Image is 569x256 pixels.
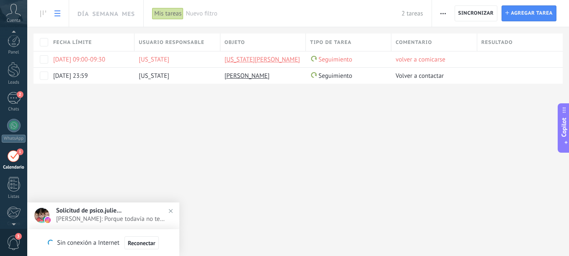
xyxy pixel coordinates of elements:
[560,118,568,137] span: Copilot
[139,56,169,64] span: [US_STATE]
[134,68,216,84] div: Virginia
[2,80,26,85] div: Leads
[186,10,401,18] span: Nuevo filtro
[27,202,179,229] a: Solicitud de psico.julietacurti[PERSON_NAME]: Porque todavía no tengo obra social
[437,5,449,21] button: Más
[2,135,26,143] div: WhatsApp
[225,72,270,80] a: [PERSON_NAME]
[124,236,159,250] button: Reconectar
[15,233,22,240] span: 3
[36,5,50,22] a: To-do line
[481,38,513,46] span: Resultado
[165,205,177,217] img: close_notification.svg
[401,10,423,18] span: 2 tareas
[48,236,158,250] div: Sin conexión a Internet
[2,107,26,112] div: Chats
[458,11,494,16] span: Sincronizar
[17,91,23,98] span: 2
[396,56,445,64] span: volver a comicarse
[2,50,26,55] div: Panel
[318,72,352,80] span: Seguimiento
[511,6,553,21] span: Agregar tarea
[2,165,26,170] div: Calendario
[139,38,204,46] span: Usuario responsable
[7,18,21,23] span: Cuenta
[56,215,167,223] span: [PERSON_NAME]: Porque todavía no tengo obra social
[128,240,155,246] span: Reconectar
[396,38,432,46] span: Comentario
[455,5,498,21] button: Sincronizar
[152,8,184,20] div: Mis tareas
[53,56,105,64] span: [DATE] 09:00-09:30
[396,72,444,80] span: Volver a contactar
[45,217,51,223] img: instagram.svg
[17,148,23,155] span: 1
[53,72,88,80] span: [DATE] 23:59
[2,194,26,200] div: Listas
[134,51,216,67] div: Virginia
[139,72,169,80] span: [US_STATE]
[310,38,352,46] span: Tipo de tarea
[225,56,300,64] a: [US_STATE][PERSON_NAME]
[502,5,556,21] button: Agregar tarea
[56,207,123,215] span: Solicitud de psico.julietacurti
[225,38,245,46] span: Objeto
[318,56,352,64] span: Seguimiento
[53,38,92,46] span: Fecha límite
